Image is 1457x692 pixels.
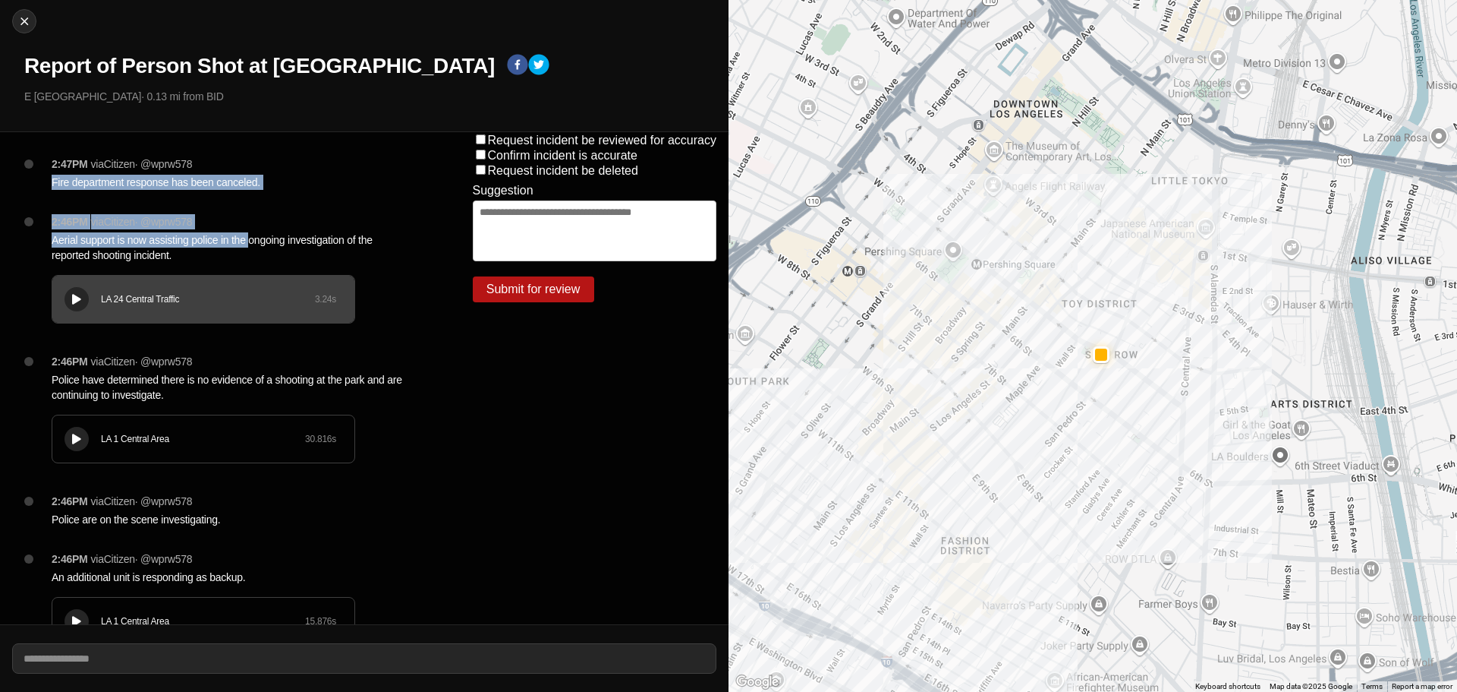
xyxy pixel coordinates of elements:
p: via Citizen · @ wprw578 [91,551,193,567]
div: LA 1 Central Area [101,615,305,627]
p: via Citizen · @ wprw578 [91,354,193,369]
p: 2:46PM [52,214,88,229]
button: twitter [528,54,549,78]
div: 15.876 s [305,615,336,627]
p: Fire department response has been canceled. [52,175,412,190]
button: cancel [12,9,36,33]
p: via Citizen · @ wprw578 [91,214,193,229]
p: An additional unit is responding as backup. [52,570,412,585]
img: cancel [17,14,32,29]
img: Google [732,672,782,692]
label: Request incident be reviewed for accuracy [488,134,717,147]
a: Open this area in Google Maps (opens a new window) [732,672,782,692]
p: Aerial support is now assisting police in the ongoing investigation of the reported shooting inci... [52,232,412,263]
h1: Report of Person Shot at [GEOGRAPHIC_DATA] [24,52,495,80]
p: via Citizen · @ wprw578 [91,156,193,172]
p: Police are on the scene investigating. [52,512,412,527]
p: Police have determined there is no evidence of a shooting at the park and are continuing to inves... [52,372,412,403]
a: Report a map error [1392,682,1452,690]
label: Suggestion [473,184,533,197]
button: facebook [507,54,528,78]
p: 2:46PM [52,551,88,567]
label: Confirm incident is accurate [488,149,637,162]
p: via Citizen · @ wprw578 [91,494,193,509]
label: Request incident be deleted [488,164,638,177]
span: Map data ©2025 Google [1270,682,1352,690]
p: 2:47PM [52,156,88,172]
a: Terms (opens in new tab) [1361,682,1383,690]
div: LA 1 Central Area [101,433,305,445]
div: 3.24 s [315,293,336,305]
p: 2:46PM [52,354,88,369]
div: LA 24 Central Traffic [101,293,315,305]
button: Submit for review [473,276,594,302]
div: 30.816 s [305,433,336,445]
p: 2:46PM [52,494,88,509]
p: E [GEOGRAPHIC_DATA] · 0.13 mi from BID [24,89,716,104]
button: Keyboard shortcuts [1195,681,1260,692]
